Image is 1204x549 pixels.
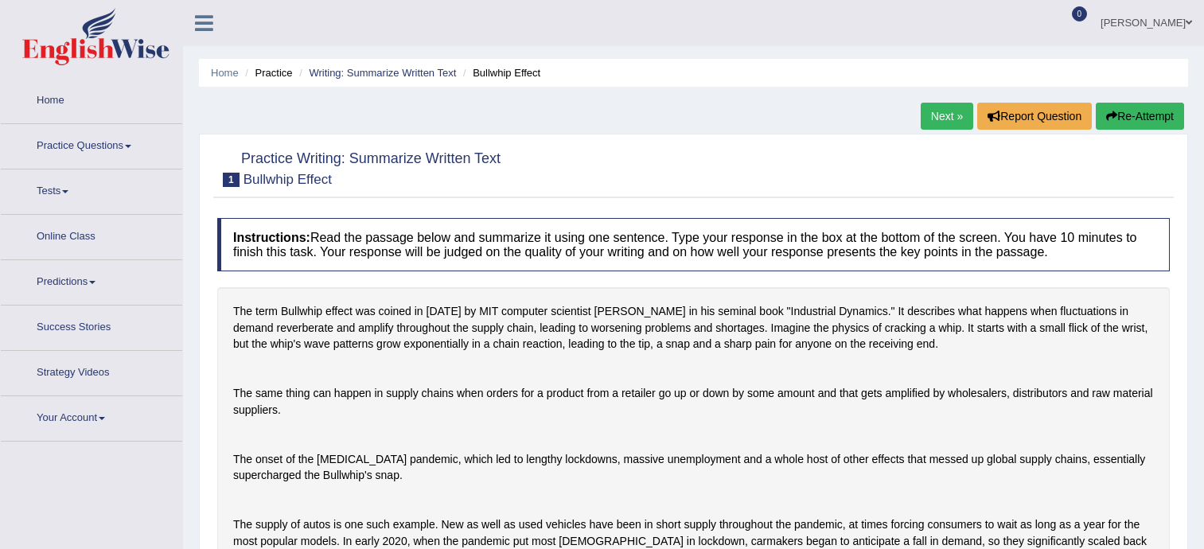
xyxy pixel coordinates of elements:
[1,351,182,391] a: Strategy Videos
[921,103,973,130] a: Next »
[309,67,456,79] a: Writing: Summarize Written Text
[1,124,182,164] a: Practice Questions
[1,169,182,209] a: Tests
[241,65,292,80] li: Practice
[1,79,182,119] a: Home
[1,396,182,436] a: Your Account
[223,173,240,187] span: 1
[977,103,1092,130] button: Report Question
[1096,103,1184,130] button: Re-Attempt
[217,147,501,187] h2: Practice Writing: Summarize Written Text
[211,67,239,79] a: Home
[217,218,1170,271] h4: Read the passage below and summarize it using one sentence. Type your response in the box at the ...
[244,172,332,187] small: Bullwhip Effect
[233,231,310,244] b: Instructions:
[459,65,540,80] li: Bullwhip Effect
[1,215,182,255] a: Online Class
[1,306,182,345] a: Success Stories
[1,260,182,300] a: Predictions
[1072,6,1088,21] span: 0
